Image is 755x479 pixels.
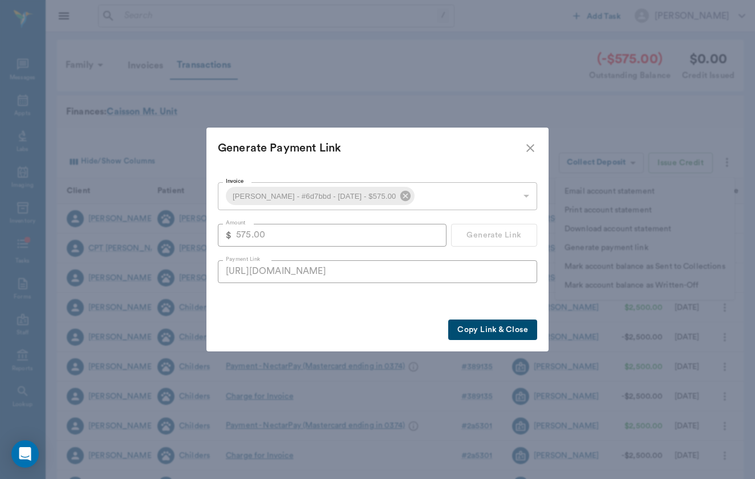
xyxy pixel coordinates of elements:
[11,440,39,468] div: Open Intercom Messenger
[218,139,523,157] div: Generate Payment Link
[226,219,246,227] label: Amount
[226,177,243,185] label: Invoice
[226,228,232,242] p: $
[236,224,446,247] input: 0.00
[523,141,537,155] button: close
[448,320,537,341] button: Copy Link & Close
[226,187,415,205] div: [PERSON_NAME] - #6d7bbd - [DATE] - $575.00
[226,190,403,203] span: [PERSON_NAME] - #6d7bbd - [DATE] - $575.00
[226,255,260,263] label: Payment Link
